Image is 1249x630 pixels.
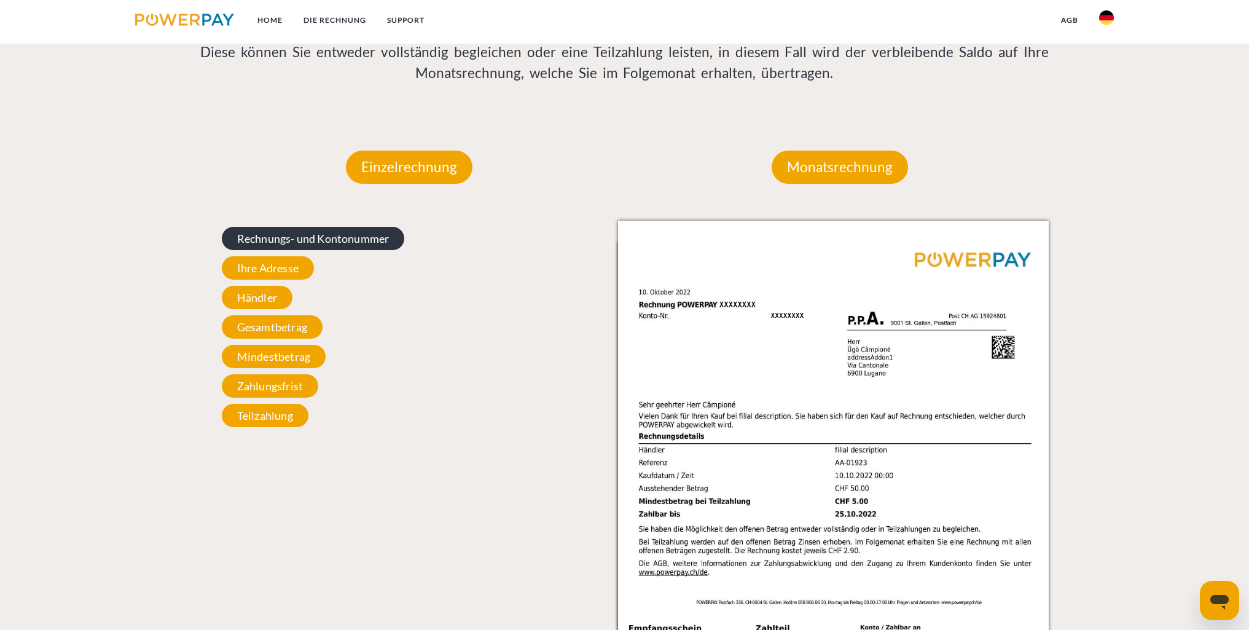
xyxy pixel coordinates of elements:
a: agb [1051,9,1089,31]
span: Mindestbetrag [222,345,326,368]
span: Händler [222,286,292,309]
a: Home [247,9,293,31]
p: Diese können Sie entweder vollständig begleichen oder eine Teilzahlung leisten, in diesem Fall wi... [194,42,1055,84]
p: Monatsrechnung [772,151,908,184]
span: Teilzahlung [222,404,308,427]
a: DIE RECHNUNG [293,9,377,31]
img: de [1099,10,1114,25]
iframe: Schaltfläche zum Öffnen des Messaging-Fensters [1200,581,1239,620]
span: Rechnungs- und Kontonummer [222,227,405,250]
a: SUPPORT [377,9,435,31]
img: logo-powerpay.svg [135,14,234,26]
span: Ihre Adresse [222,256,314,280]
p: Einzelrechnung [346,151,472,184]
span: Zahlungsfrist [222,374,318,398]
span: Gesamtbetrag [222,315,323,339]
